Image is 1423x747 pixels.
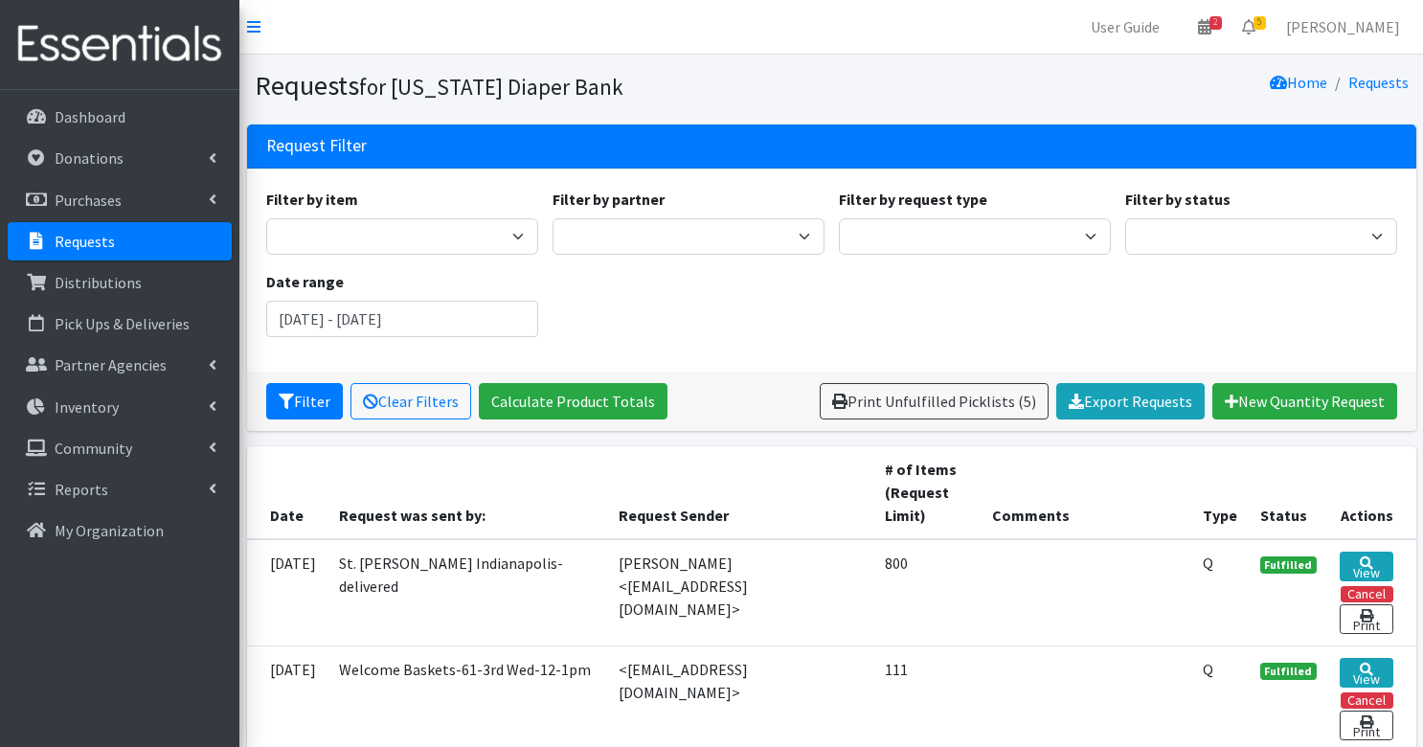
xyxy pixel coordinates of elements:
a: Print [1340,604,1392,634]
label: Filter by status [1125,188,1231,211]
th: # of Items (Request Limit) [873,446,980,539]
a: View [1340,552,1392,581]
abbr: Quantity [1203,660,1213,679]
span: Fulfilled [1260,556,1318,574]
a: Community [8,429,232,467]
a: View [1340,658,1392,688]
th: Request Sender [607,446,874,539]
h3: Request Filter [266,136,367,156]
p: Requests [55,232,115,251]
a: Home [1270,73,1327,92]
p: Distributions [55,273,142,292]
span: Fulfilled [1260,663,1318,680]
a: [PERSON_NAME] [1271,8,1415,46]
label: Filter by partner [553,188,665,211]
th: Actions [1328,446,1415,539]
th: Date [247,446,328,539]
a: Pick Ups & Deliveries [8,305,232,343]
p: Donations [55,148,124,168]
button: Cancel [1341,692,1393,709]
a: New Quantity Request [1212,383,1397,419]
label: Date range [266,270,344,293]
small: for [US_STATE] Diaper Bank [359,73,623,101]
p: Partner Agencies [55,355,167,374]
a: Reports [8,470,232,509]
a: Purchases [8,181,232,219]
a: Requests [8,222,232,260]
p: Inventory [55,397,119,417]
th: Request was sent by: [328,446,607,539]
p: Reports [55,480,108,499]
p: Purchases [55,191,122,210]
p: Pick Ups & Deliveries [55,314,190,333]
a: 2 [1183,8,1227,46]
a: 5 [1227,8,1271,46]
th: Status [1249,446,1329,539]
td: [PERSON_NAME] <[EMAIL_ADDRESS][DOMAIN_NAME]> [607,539,874,646]
a: Requests [1348,73,1409,92]
span: 5 [1254,16,1266,30]
span: 2 [1209,16,1222,30]
a: Clear Filters [350,383,471,419]
a: Export Requests [1056,383,1205,419]
button: Filter [266,383,343,419]
a: User Guide [1075,8,1175,46]
a: Dashboard [8,98,232,136]
a: Partner Agencies [8,346,232,384]
h1: Requests [255,69,824,102]
p: My Organization [55,521,164,540]
td: [DATE] [247,539,328,646]
a: Distributions [8,263,232,302]
button: Cancel [1341,586,1393,602]
a: Print Unfulfilled Picklists (5) [820,383,1049,419]
th: Type [1191,446,1249,539]
th: Comments [981,446,1191,539]
p: Community [55,439,132,458]
a: Calculate Product Totals [479,383,667,419]
a: Print [1340,711,1392,740]
abbr: Quantity [1203,554,1213,573]
img: HumanEssentials [8,12,232,77]
td: St. [PERSON_NAME] Indianapolis-delivered [328,539,607,646]
a: Inventory [8,388,232,426]
label: Filter by item [266,188,358,211]
label: Filter by request type [839,188,987,211]
a: My Organization [8,511,232,550]
p: Dashboard [55,107,125,126]
a: Donations [8,139,232,177]
td: 800 [873,539,980,646]
input: January 1, 2011 - December 31, 2011 [266,301,538,337]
